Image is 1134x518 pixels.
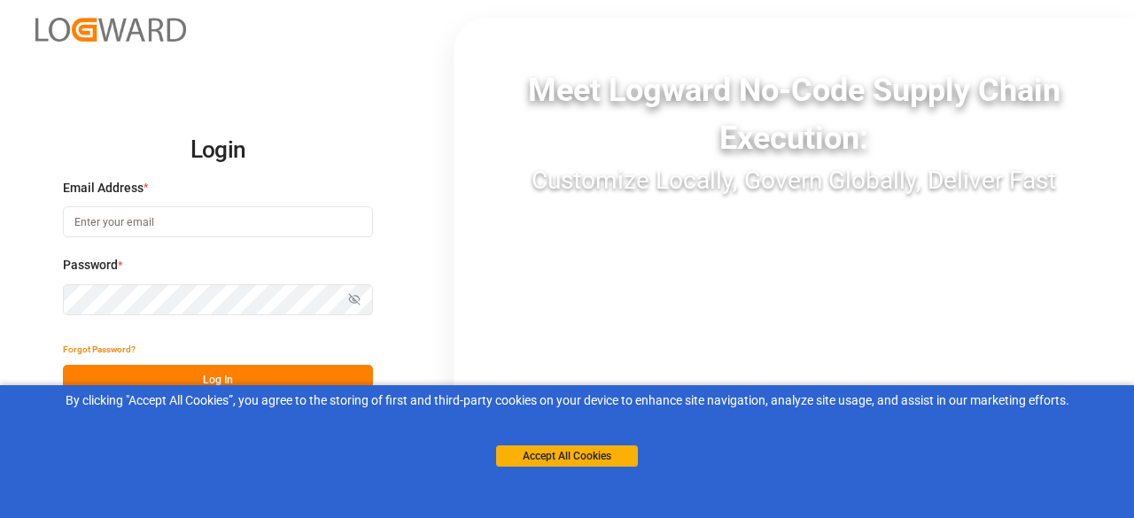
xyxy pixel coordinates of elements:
[496,445,638,467] button: Accept All Cookies
[63,256,118,274] span: Password
[63,365,373,396] button: Log In
[12,391,1122,410] div: By clicking "Accept All Cookies”, you agree to the storing of first and third-party cookies on yo...
[63,206,373,237] input: Enter your email
[63,179,144,197] span: Email Address
[63,122,373,179] h2: Login
[63,334,136,365] button: Forgot Password?
[35,18,186,42] img: Logward_new_orange.png
[454,66,1134,162] div: Meet Logward No-Code Supply Chain Execution:
[454,162,1134,199] div: Customize Locally, Govern Globally, Deliver Fast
